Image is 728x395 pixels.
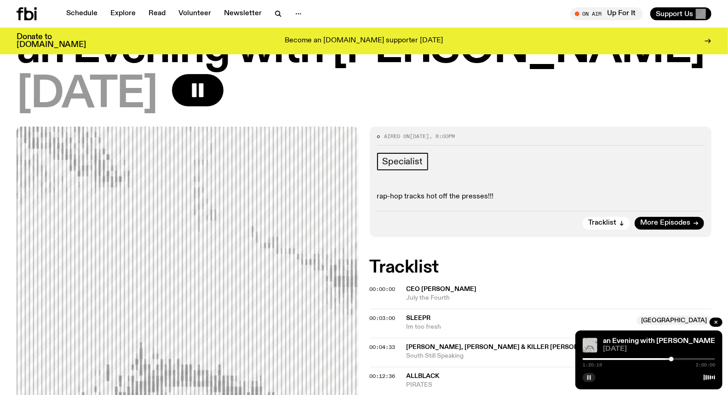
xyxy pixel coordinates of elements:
span: [DATE] [410,133,430,140]
a: an Evening with [PERSON_NAME] [603,337,717,345]
span: SLEEPR [407,315,431,321]
span: PIRATES [407,381,712,389]
span: , 8:00pm [430,133,455,140]
a: More Episodes [635,217,704,230]
span: 2:00:00 [696,363,715,367]
h2: Tracklist [370,259,712,276]
a: Explore [105,7,141,20]
span: More Episodes [640,220,690,227]
span: Im too fresh [407,323,631,331]
span: [GEOGRAPHIC_DATA] [636,316,711,325]
p: rap-hop tracks hot off the presses!!! [377,192,705,201]
a: Read [143,7,171,20]
span: 00:04:33 [370,343,396,351]
button: Tracklist [583,217,630,230]
span: [DATE] [17,74,157,116]
span: [DATE] [603,346,715,353]
span: 00:00:00 [370,285,396,293]
button: 00:00:00 [370,287,396,292]
h3: Donate to [DOMAIN_NAME] [17,33,86,49]
span: July the Fourth [407,294,712,302]
a: Newsletter [218,7,267,20]
span: [PERSON_NAME], [PERSON_NAME] & Killer [PERSON_NAME] [407,344,606,350]
button: 00:12:36 [370,374,396,379]
a: Schedule [61,7,103,20]
a: Specialist [377,153,428,170]
span: 00:03:00 [370,314,396,322]
button: Support Us [650,7,711,20]
button: 00:03:00 [370,316,396,321]
p: Become an [DOMAIN_NAME] supporter [DATE] [285,37,443,45]
span: Aired on [384,133,410,140]
span: CEO [PERSON_NAME] [407,286,477,292]
button: 00:04:33 [370,345,396,350]
span: Specialist [383,157,423,167]
span: 1:20:19 [583,363,602,367]
span: South Still Speaking [407,352,712,360]
a: Volunteer [173,7,217,20]
span: Tracklist [588,220,616,227]
span: ALLBLACK [407,373,440,379]
span: Support Us [656,10,693,18]
h1: an Evening with [PERSON_NAME] [17,29,711,70]
span: 00:12:36 [370,372,396,380]
button: On AirUp For It [570,7,643,20]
